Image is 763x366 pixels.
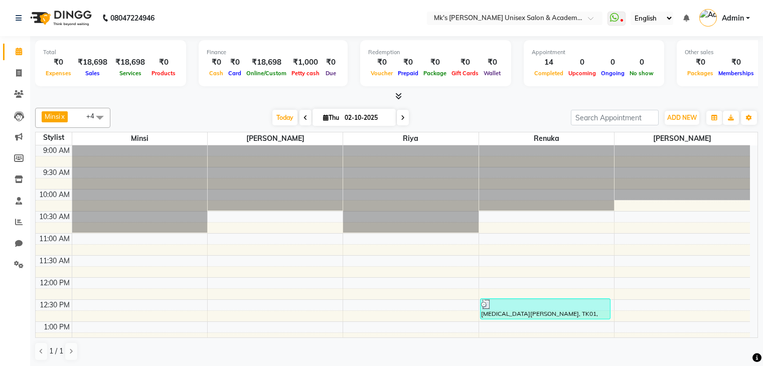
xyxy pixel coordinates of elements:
div: 10:00 AM [37,190,72,200]
input: Search Appointment [571,110,659,125]
div: ₹0 [322,57,340,68]
span: Cash [207,70,226,77]
div: 10:30 AM [37,212,72,222]
div: ₹18,698 [111,57,149,68]
img: Admin [699,9,717,27]
span: Sales [83,70,102,77]
div: 0 [566,57,598,68]
span: +4 [86,112,102,120]
span: Completed [532,70,566,77]
span: Packages [685,70,716,77]
span: No show [627,70,656,77]
div: 11:30 AM [37,256,72,266]
span: Minsi [45,112,60,120]
span: Package [421,70,449,77]
div: ₹0 [207,57,226,68]
div: ₹0 [395,57,421,68]
div: ₹0 [449,57,481,68]
span: [PERSON_NAME] [615,132,750,145]
div: ₹0 [421,57,449,68]
div: ₹0 [149,57,178,68]
span: Memberships [716,70,756,77]
div: ₹0 [226,57,244,68]
span: Products [149,70,178,77]
div: 11:00 AM [37,234,72,244]
div: Total [43,48,178,57]
div: 0 [627,57,656,68]
div: ₹0 [716,57,756,68]
div: Stylist [36,132,72,143]
div: 12:30 PM [38,300,72,310]
a: x [60,112,65,120]
div: ₹0 [481,57,503,68]
span: Prepaid [395,70,421,77]
img: logo [26,4,94,32]
div: ₹0 [43,57,74,68]
div: 14 [532,57,566,68]
div: 1:00 PM [42,322,72,332]
span: 1 / 1 [49,346,63,356]
div: ₹0 [368,57,395,68]
span: Online/Custom [244,70,289,77]
span: Minsi [72,132,207,145]
span: Renuka [479,132,614,145]
span: [PERSON_NAME] [208,132,343,145]
span: Petty cash [289,70,322,77]
div: ₹1,000 [289,57,322,68]
div: ₹18,698 [244,57,289,68]
div: 9:00 AM [41,145,72,156]
span: Services [117,70,144,77]
button: ADD NEW [665,111,699,125]
div: 0 [598,57,627,68]
span: Today [272,110,297,125]
span: Admin [722,13,744,24]
span: ADD NEW [667,114,697,121]
div: ₹0 [685,57,716,68]
span: Riya [343,132,478,145]
b: 08047224946 [110,4,155,32]
div: Redemption [368,48,503,57]
span: Voucher [368,70,395,77]
div: Appointment [532,48,656,57]
span: Card [226,70,244,77]
div: 12:00 PM [38,278,72,288]
input: 2025-10-02 [342,110,392,125]
div: Finance [207,48,340,57]
span: Thu [321,114,342,121]
span: Upcoming [566,70,598,77]
span: Due [323,70,339,77]
div: [MEDICAL_DATA][PERSON_NAME], TK01, 12:30 PM-01:00 PM, Creative + Blowdry - Stylist - Women (₹750) [481,299,611,319]
span: Ongoing [598,70,627,77]
span: Expenses [43,70,74,77]
span: Gift Cards [449,70,481,77]
div: 9:30 AM [41,167,72,178]
div: ₹18,698 [74,57,111,68]
span: Wallet [481,70,503,77]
